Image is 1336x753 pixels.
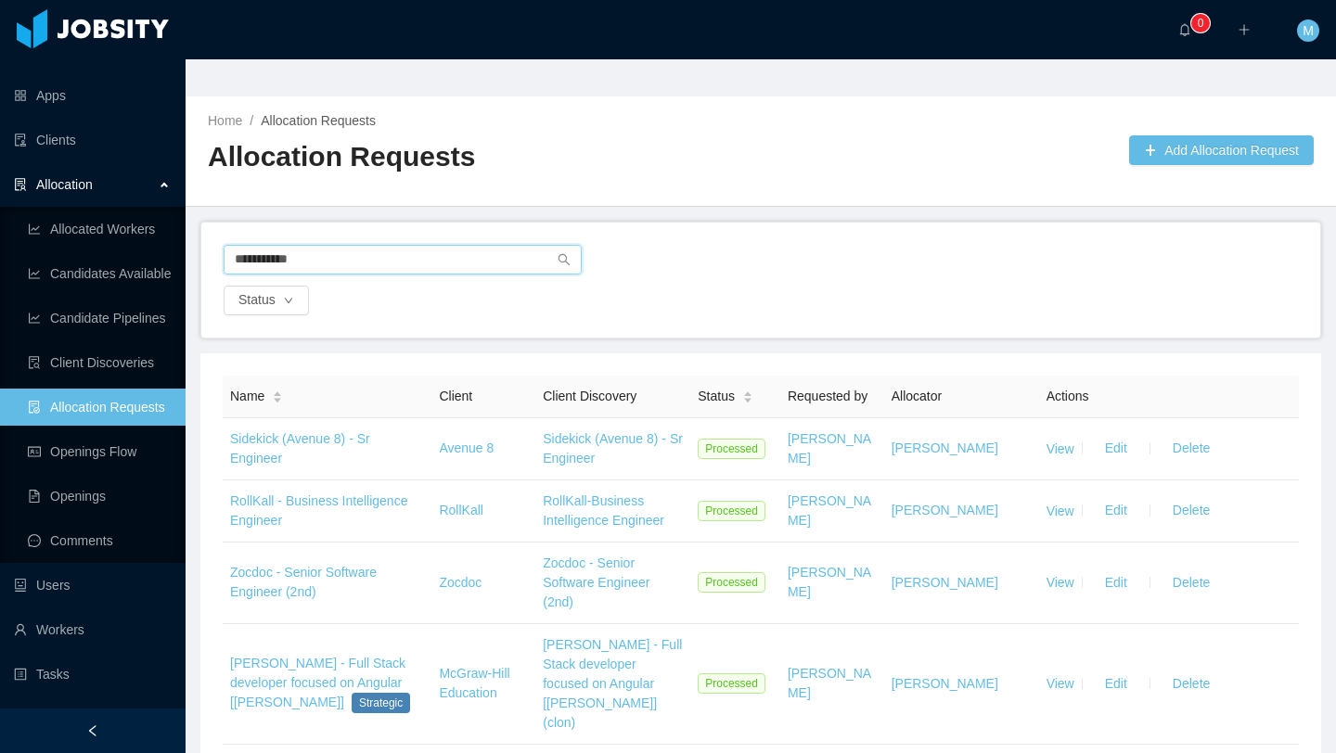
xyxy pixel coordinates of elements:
[698,501,765,521] span: Processed
[28,344,171,381] a: icon: file-searchClient Discoveries
[698,572,765,593] span: Processed
[788,565,871,599] a: [PERSON_NAME]
[14,567,171,604] a: icon: robotUsers
[28,433,171,470] a: icon: idcardOpenings Flow
[788,666,871,700] a: [PERSON_NAME]
[28,478,171,515] a: icon: file-textOpenings
[742,389,753,402] div: Sort
[543,493,664,528] a: RollKall-Business Intelligence Engineer
[1090,669,1142,698] button: Edit
[892,440,998,455] a: [PERSON_NAME]
[272,389,283,402] div: Sort
[1047,676,1074,691] a: View
[742,396,752,402] i: icon: caret-down
[892,575,998,590] a: [PERSON_NAME]
[892,389,942,403] span: Allocator
[1047,389,1089,403] span: Actions
[543,431,683,466] a: Sidekick (Avenue 8) - Sr Engineer
[208,113,242,128] a: Home
[439,666,509,700] a: McGraw-Hill Education
[14,121,171,159] a: icon: auditClients
[230,431,370,466] a: Sidekick (Avenue 8) - Sr Engineer
[261,113,376,128] span: Allocation Requests
[543,637,682,730] a: [PERSON_NAME] - Full Stack developer focused on Angular [[PERSON_NAME]] (clon)
[439,503,482,517] a: RollKall
[543,389,636,403] span: Client Discovery
[1047,503,1074,517] a: View
[1158,434,1225,464] button: Delete
[543,555,649,609] a: Zocdoc - Senior Software Engineer (2nd)
[788,389,867,403] span: Requested by
[28,300,171,337] a: icon: line-chartCandidate Pipelines
[439,575,482,590] a: Zocdoc
[230,565,377,599] a: Zocdoc - Senior Software Engineer (2nd)
[230,387,264,406] span: Name
[224,286,309,315] button: Statusicon: down
[28,255,171,292] a: icon: line-chartCandidates Available
[273,389,283,394] i: icon: caret-up
[230,656,405,709] a: [PERSON_NAME] - Full Stack developer focused on Angular [[PERSON_NAME]]
[1158,669,1225,698] button: Delete
[788,493,871,528] a: [PERSON_NAME]
[1158,496,1225,526] button: Delete
[558,253,571,266] i: icon: search
[36,177,93,192] span: Allocation
[439,440,494,455] a: Avenue 8
[28,389,171,426] a: icon: file-doneAllocation Requests
[86,724,99,737] i: icon: left
[698,439,765,459] span: Processed
[1047,440,1074,455] a: View
[14,178,27,191] i: icon: solution
[1129,135,1314,165] button: icon: plusAdd Allocation Request
[1047,575,1074,590] a: View
[14,611,171,648] a: icon: userWorkers
[352,693,410,713] span: Strategic
[1303,19,1314,42] span: M
[28,522,171,559] a: icon: messageComments
[788,431,871,466] a: [PERSON_NAME]
[208,138,761,176] h2: Allocation Requests
[1090,568,1142,597] button: Edit
[698,387,735,406] span: Status
[698,673,765,694] span: Processed
[14,656,171,693] a: icon: profileTasks
[230,493,407,528] a: RollKall - Business Intelligence Engineer
[742,389,752,394] i: icon: caret-up
[273,396,283,402] i: icon: caret-down
[28,211,171,248] a: icon: line-chartAllocated Workers
[1090,434,1142,464] button: Edit
[892,503,998,517] a: [PERSON_NAME]
[1090,496,1142,526] button: Edit
[14,77,171,114] a: icon: appstoreApps
[250,113,253,128] span: /
[439,389,472,403] span: Client
[892,676,998,691] a: [PERSON_NAME]
[1158,568,1225,597] button: Delete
